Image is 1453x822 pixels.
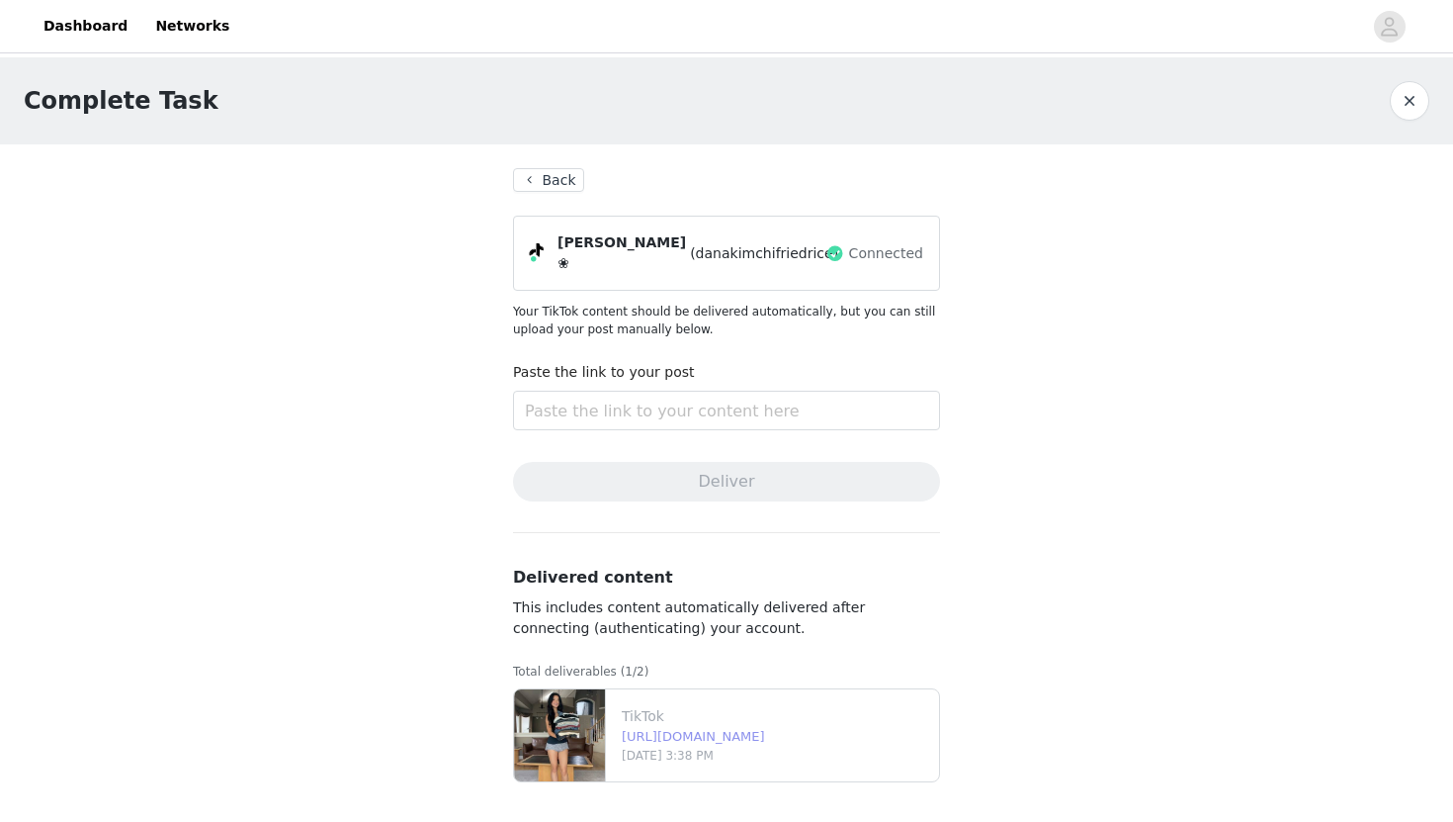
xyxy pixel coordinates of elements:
[513,391,940,430] input: Paste the link to your content here
[622,747,931,765] p: [DATE] 3:38 PM
[1380,11,1399,43] div: avatar
[513,599,865,636] span: This includes content automatically delivered after connecting (authenticating) your account.
[622,729,765,744] a: [URL][DOMAIN_NAME]
[24,83,218,119] h1: Complete Task
[849,243,923,264] span: Connected
[513,566,940,590] h3: Delivered content
[557,232,686,274] span: [PERSON_NAME] ❀
[622,706,931,727] p: TikTok
[32,4,139,48] a: Dashboard
[513,663,940,681] p: Total deliverables (1/2)
[143,4,241,48] a: Networks
[513,303,940,338] p: Your TikTok content should be delivered automatically, but you can still upload your post manuall...
[513,364,695,380] label: Paste the link to your post
[513,168,584,192] button: Back
[513,462,940,502] button: Deliver
[514,689,605,781] img: file
[690,243,838,264] span: (danakimchifriedrice)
